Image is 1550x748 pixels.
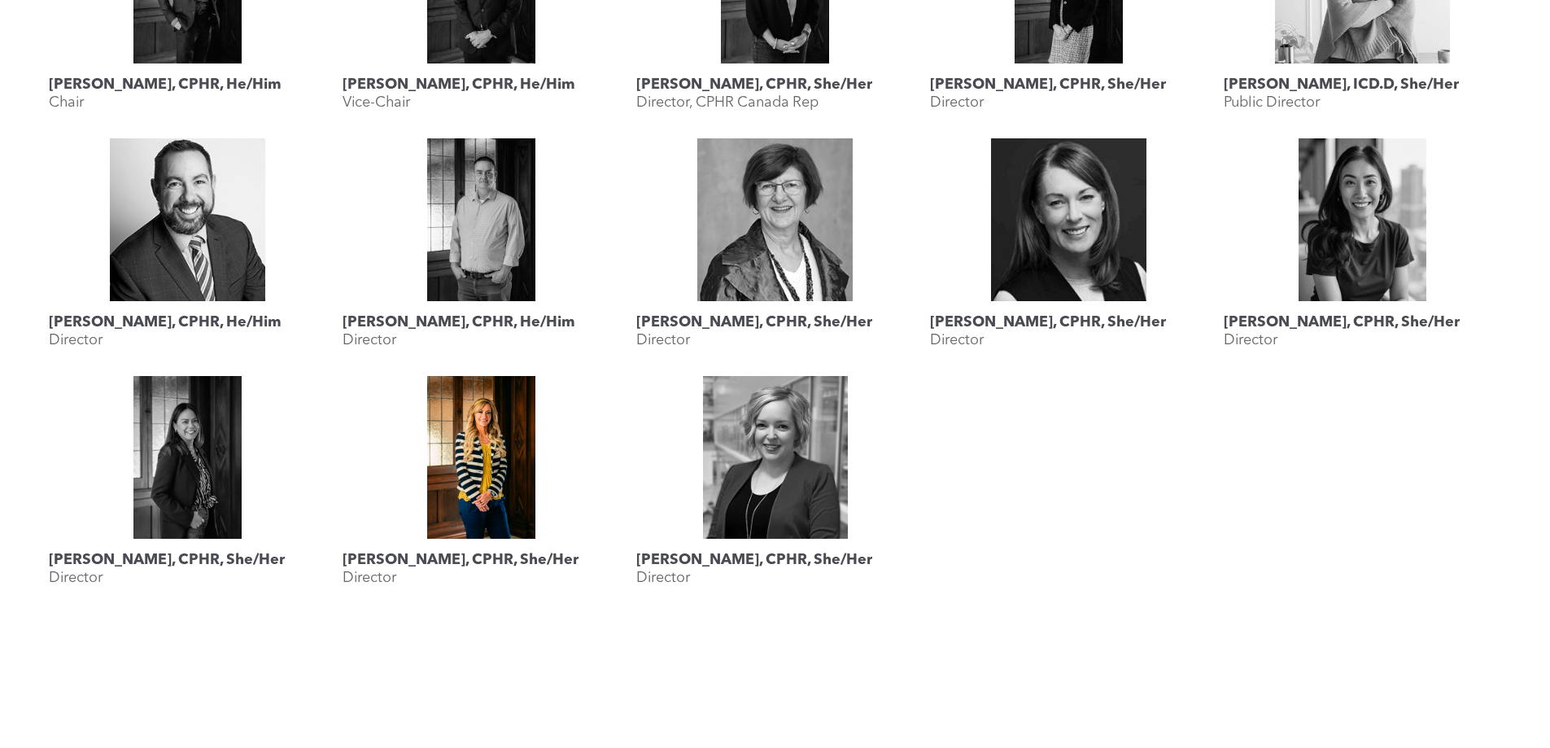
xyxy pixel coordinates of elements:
[1224,138,1501,301] a: Rebecca Lee, CPHR, She/Her
[343,551,579,569] h3: [PERSON_NAME], CPHR, She/Her
[930,76,1166,94] h3: [PERSON_NAME], CPHR, She/Her
[49,313,282,331] h3: [PERSON_NAME], CPHR, He/Him
[636,376,914,539] a: Shauna Yohemas, CPHR, She/Her
[343,376,620,539] a: Megan Vaughan, CPHR, She/Her
[636,331,690,349] p: Director
[343,138,620,301] a: Rob Dombowsky, CPHR, He/Him
[1224,331,1277,349] p: Director
[49,569,103,587] p: Director
[49,551,285,569] h3: [PERSON_NAME], CPHR, She/Her
[49,376,326,539] a: Katherine Salucop, CPHR, She/Her
[49,331,103,349] p: Director
[636,94,819,112] p: Director, CPHR Canada Rep
[1224,313,1460,331] h3: [PERSON_NAME], CPHR, She/Her
[343,94,410,112] p: Vice-Chair
[343,76,575,94] h3: [PERSON_NAME], CPHR, He/Him
[343,313,575,331] h3: [PERSON_NAME], CPHR, He/Him
[1224,94,1320,112] p: Public Director
[930,138,1207,301] a: Karen Krull, CPHR, She/Her
[930,313,1166,331] h3: [PERSON_NAME], CPHR, She/Her
[930,94,984,112] p: Director
[1224,76,1459,94] h3: [PERSON_NAME], ICD.D, She/Her
[49,94,84,112] p: Chair
[636,138,914,301] a: Landis Jackson, CPHR, She/Her
[636,569,690,587] p: Director
[343,569,396,587] p: Director
[930,331,984,349] p: Director
[49,138,326,301] a: Rob Caswell, CPHR, He/Him
[636,551,872,569] h3: [PERSON_NAME], CPHR, She/Her
[636,313,872,331] h3: [PERSON_NAME], CPHR, She/Her
[636,76,872,94] h3: [PERSON_NAME], CPHR, She/Her
[343,331,396,349] p: Director
[49,76,282,94] h3: [PERSON_NAME], CPHR, He/Him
